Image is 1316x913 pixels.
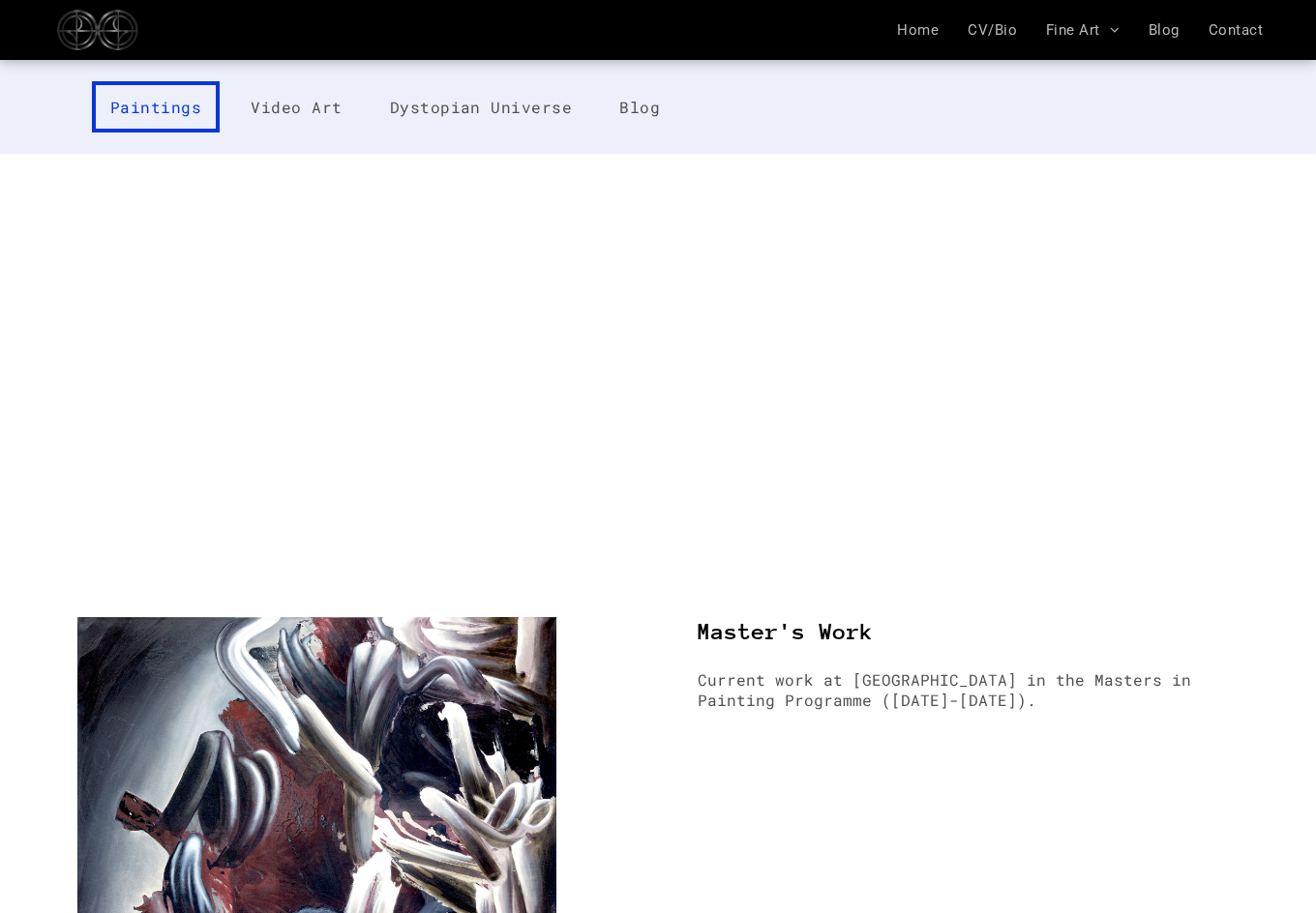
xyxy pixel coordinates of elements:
span: Master's Work [698,619,874,644]
a: Contact [1194,21,1277,39]
a: Home [882,21,953,39]
a: Blog [1134,21,1194,39]
a: Blog [603,81,676,133]
a: Paintings [92,81,220,133]
a: Video Art [234,81,358,133]
a: Dystopian Universe [374,81,589,133]
span: Current work at [GEOGRAPHIC_DATA] in the Masters in Painting Programme ([DATE]-[DATE]). [698,669,1191,710]
a: Fine Art [1032,21,1134,39]
a: CV/Bio [953,21,1032,39]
